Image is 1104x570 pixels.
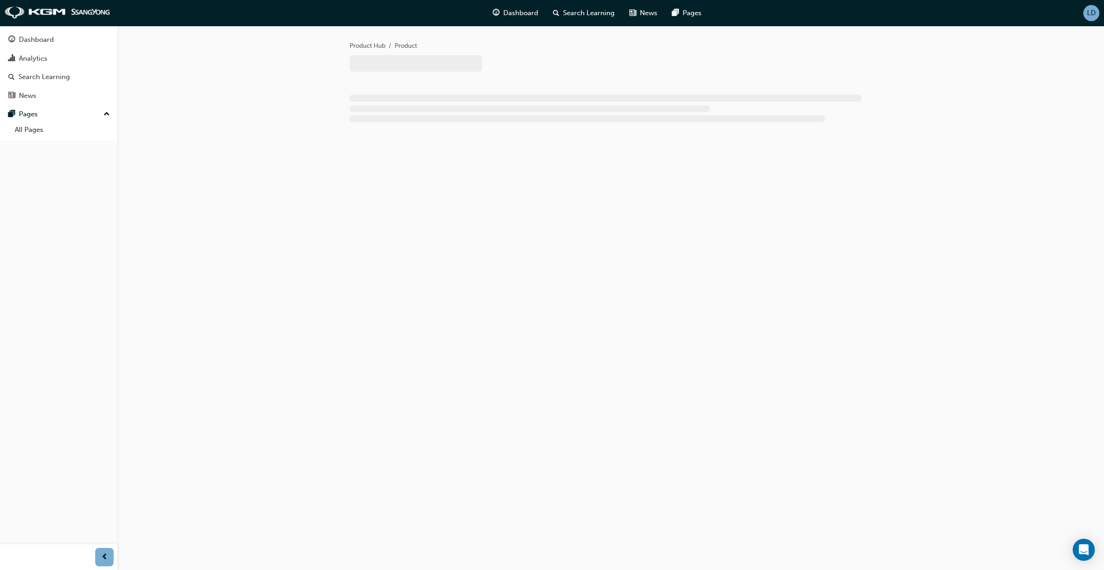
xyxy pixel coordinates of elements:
[4,31,114,48] a: Dashboard
[8,36,15,44] span: guage-icon
[19,34,54,45] div: Dashboard
[19,53,47,64] div: Analytics
[1087,8,1096,18] span: LD
[629,7,636,19] span: news-icon
[103,108,110,120] span: up-icon
[622,4,665,23] a: news-iconNews
[563,8,615,18] span: Search Learning
[553,7,559,19] span: search-icon
[4,29,114,106] button: DashboardAnalyticsSearch LearningNews
[672,7,679,19] span: pages-icon
[11,123,114,137] a: All Pages
[683,8,701,18] span: Pages
[4,106,114,123] button: Pages
[640,8,657,18] span: News
[8,73,15,81] span: search-icon
[4,68,114,85] a: Search Learning
[546,4,622,23] a: search-iconSearch Learning
[493,7,500,19] span: guage-icon
[485,4,546,23] a: guage-iconDashboard
[665,4,709,23] a: pages-iconPages
[8,110,15,119] span: pages-icon
[4,87,114,104] a: News
[18,72,70,82] div: Search Learning
[503,8,538,18] span: Dashboard
[4,50,114,67] a: Analytics
[101,552,108,563] span: prev-icon
[350,42,385,50] a: Product Hub
[1073,539,1095,561] div: Open Intercom Messenger
[8,55,15,63] span: chart-icon
[8,92,15,100] span: news-icon
[19,91,36,101] div: News
[395,41,417,51] li: Product
[5,6,110,19] img: kgm
[19,109,38,120] div: Pages
[1083,5,1099,21] button: LD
